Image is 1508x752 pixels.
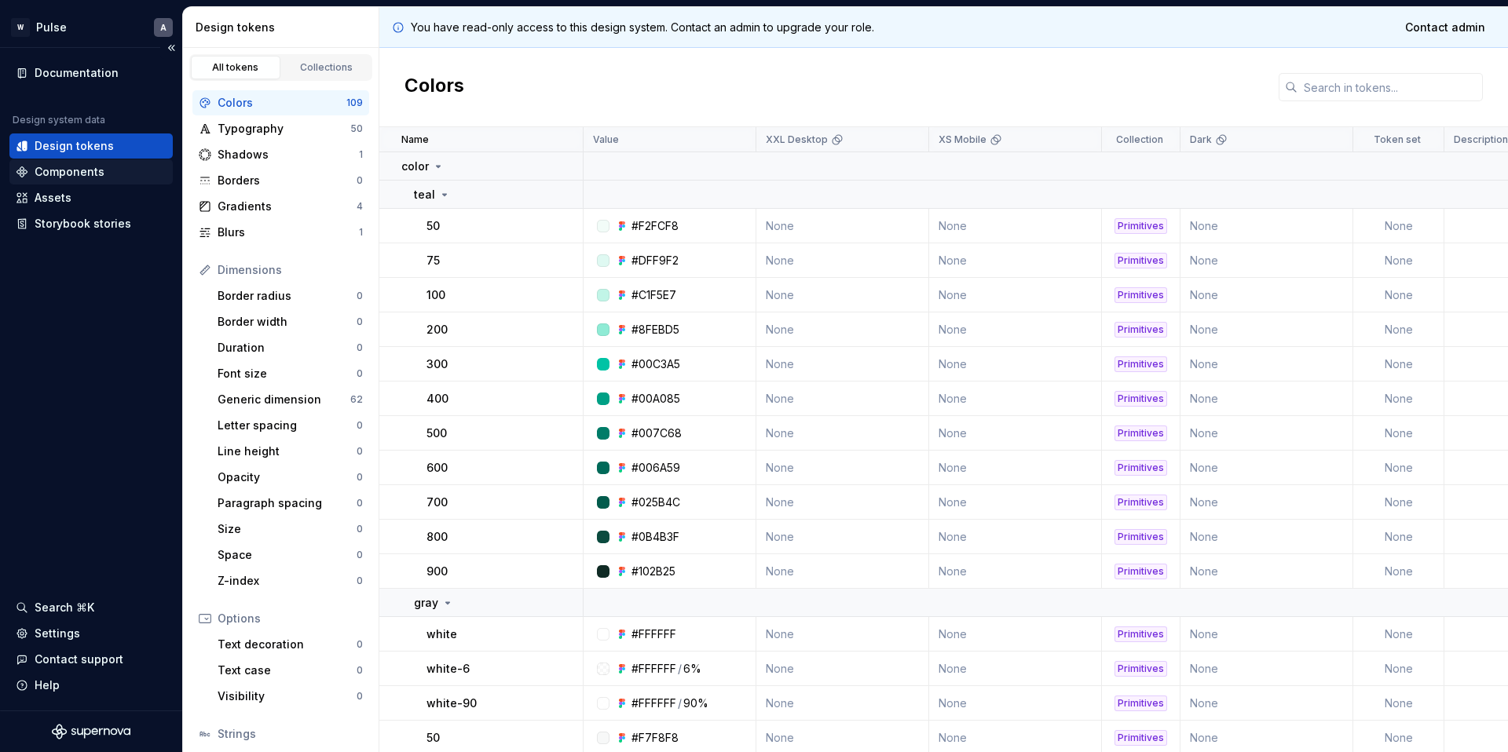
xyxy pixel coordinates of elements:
[357,575,363,587] div: 0
[929,617,1102,652] td: None
[357,316,363,328] div: 0
[1180,652,1353,686] td: None
[631,218,679,234] div: #F2FCF8
[1180,209,1353,243] td: None
[756,416,929,451] td: None
[929,520,1102,554] td: None
[401,133,429,146] p: Name
[1115,218,1167,234] div: Primitives
[357,200,363,213] div: 4
[218,469,357,485] div: Opacity
[211,413,369,438] a: Letter spacing0
[1180,554,1353,589] td: None
[359,226,363,239] div: 1
[160,21,167,34] div: A
[756,652,929,686] td: None
[683,695,708,711] div: 90%
[211,387,369,412] a: Generic dimension62
[939,133,986,146] p: XS Mobile
[1115,564,1167,579] div: Primitives
[631,253,679,268] div: #DFF9F2
[1116,133,1163,146] p: Collection
[1353,554,1444,589] td: None
[218,366,357,381] div: Font size
[218,314,357,330] div: Border width
[593,133,619,146] p: Value
[631,322,679,338] div: #8FEBD5
[211,632,369,657] a: Text decoration0
[1115,495,1167,510] div: Primitives
[35,677,60,693] div: Help
[756,485,929,520] td: None
[631,529,679,545] div: #0B4B3F
[192,116,369,141] a: Typography50
[357,174,363,187] div: 0
[1115,730,1167,746] div: Primitives
[929,347,1102,381] td: None
[218,95,346,111] div: Colors
[1353,347,1444,381] td: None
[35,652,123,667] div: Contact support
[211,309,369,334] a: Border width0
[196,20,372,35] div: Design tokens
[218,547,357,563] div: Space
[426,253,440,268] p: 75
[357,367,363,380] div: 0
[678,695,682,711] div: /
[683,661,701,677] div: 6%
[192,90,369,115] a: Colors109
[631,391,680,407] div: #00A085
[1180,278,1353,312] td: None
[631,661,676,677] div: #FFFFFF
[1190,133,1212,146] p: Dark
[218,340,357,356] div: Duration
[218,199,357,214] div: Gradients
[1353,243,1444,278] td: None
[357,341,363,354] div: 0
[1353,520,1444,554] td: None
[631,495,680,510] div: #025B4C
[1115,695,1167,711] div: Primitives
[756,209,929,243] td: None
[36,20,67,35] div: Pulse
[1353,686,1444,721] td: None
[404,73,464,101] h2: Colors
[357,523,363,535] div: 0
[160,37,182,59] button: Collapse sidebar
[357,445,363,458] div: 0
[1180,520,1353,554] td: None
[401,159,429,174] p: color
[211,568,369,593] a: Z-index0
[192,168,369,193] a: Borders0
[631,730,679,746] div: #F7F8F8
[756,554,929,589] td: None
[1115,287,1167,303] div: Primitives
[1353,652,1444,686] td: None
[929,686,1102,721] td: None
[1454,133,1508,146] p: Description
[35,216,131,232] div: Storybook stories
[52,724,130,739] svg: Supernova Logo
[211,542,369,568] a: Space0
[929,485,1102,520] td: None
[196,61,275,74] div: All tokens
[414,187,435,203] p: teal
[350,122,363,135] div: 50
[756,243,929,278] td: None
[35,626,80,641] div: Settings
[756,520,929,554] td: None
[1180,617,1353,652] td: None
[1115,460,1167,476] div: Primitives
[211,465,369,490] a: Opacity0
[357,638,363,651] div: 0
[411,20,874,35] p: You have read-only access to this design system. Contact an admin to upgrade your role.
[211,517,369,542] a: Size0
[287,61,366,74] div: Collections
[211,658,369,683] a: Text case0
[631,287,676,303] div: #C1F5E7
[756,686,929,721] td: None
[756,312,929,347] td: None
[426,661,470,677] p: white-6
[631,460,680,476] div: #006A59
[9,60,173,86] a: Documentation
